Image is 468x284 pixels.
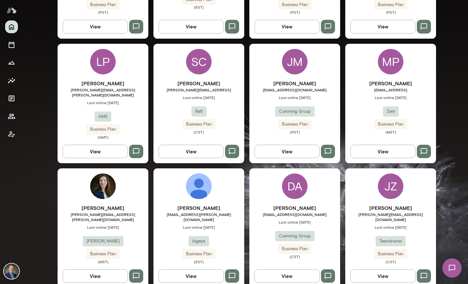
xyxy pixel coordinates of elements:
[249,219,340,225] span: Last online [DATE]
[5,110,18,123] button: Members
[5,74,18,87] button: Insights
[58,134,148,140] span: (GMT)
[63,145,128,158] button: View
[6,4,17,16] img: Mento
[153,80,244,87] h6: [PERSON_NAME]
[345,10,436,15] span: (PST)
[4,264,19,279] img: Michael Alden
[5,56,18,69] button: Growth Plan
[345,225,436,230] span: Last online [DATE]
[58,212,148,222] span: [PERSON_NAME][EMAIL_ADDRESS][PERSON_NAME][DOMAIN_NAME]
[378,173,403,199] div: JZ
[5,38,18,51] button: Sessions
[63,269,128,283] button: View
[153,87,244,92] span: [PERSON_NAME][EMAIL_ADDRESS]
[186,173,212,199] img: Drew Stark
[95,113,111,120] span: AMS
[153,4,244,10] span: (EST)
[345,212,436,222] span: [PERSON_NAME][EMAIL_ADDRESS][DOMAIN_NAME]
[376,238,406,244] span: Teamshares
[249,10,340,15] span: (PST)
[153,129,244,134] span: (CST)
[249,80,340,87] h6: [PERSON_NAME]
[275,233,315,239] span: Cumming Group
[58,87,148,97] span: [PERSON_NAME][EMAIL_ADDRESS][PERSON_NAME][DOMAIN_NAME]
[374,2,407,8] span: Business Plan
[374,121,407,127] span: Business Plan
[58,10,148,15] span: (PST)
[278,246,311,252] span: Business Plan
[83,238,123,244] span: [PERSON_NAME]
[153,259,244,264] span: (EST)
[383,108,399,115] span: Zeni
[378,49,403,74] div: MP
[249,87,340,92] span: [EMAIL_ADDRESS][DOMAIN_NAME]
[249,129,340,134] span: (PST)
[5,128,18,141] button: Client app
[249,212,340,217] span: [EMAIL_ADDRESS][DOMAIN_NAME]
[58,80,148,87] h6: [PERSON_NAME]
[182,251,215,257] span: Business Plan
[5,20,18,33] button: Home
[58,100,148,105] span: Last online [DATE]
[345,204,436,212] h6: [PERSON_NAME]
[249,95,340,100] span: Last online [DATE]
[345,95,436,100] span: Last online [DATE]
[58,225,148,230] span: Last online [DATE]
[254,145,320,158] button: View
[249,254,340,259] span: (CST)
[249,204,340,212] h6: [PERSON_NAME]
[153,95,244,100] span: Last online [DATE]
[63,20,128,33] button: View
[153,225,244,230] span: Last online [DATE]
[254,20,320,33] button: View
[189,238,209,244] span: bigeye
[159,269,224,283] button: View
[86,126,120,133] span: Business Plan
[254,269,320,283] button: View
[278,2,311,8] span: Business Plan
[86,2,120,8] span: Business Plan
[275,108,315,115] span: Cumming Group
[350,269,416,283] button: View
[86,251,120,257] span: Business Plan
[153,204,244,212] h6: [PERSON_NAME]
[345,129,436,134] span: (MST)
[345,80,436,87] h6: [PERSON_NAME]
[350,145,416,158] button: View
[278,121,311,127] span: Business Plan
[282,49,308,74] div: JM
[345,259,436,264] span: (CST)
[90,173,116,199] img: Anna Chilstedt
[58,204,148,212] h6: [PERSON_NAME]
[186,49,212,74] div: SC
[58,259,148,264] span: (MST)
[5,92,18,105] button: Documents
[159,20,224,33] button: View
[282,173,308,199] div: DA
[374,251,407,257] span: Business Plan
[191,108,207,115] span: Raft
[90,49,116,74] div: LP
[159,145,224,158] button: View
[182,121,215,127] span: Business Plan
[153,212,244,222] span: [EMAIL_ADDRESS][PERSON_NAME][DOMAIN_NAME]
[350,20,416,33] button: View
[345,87,436,92] span: [EMAIL_ADDRESS]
